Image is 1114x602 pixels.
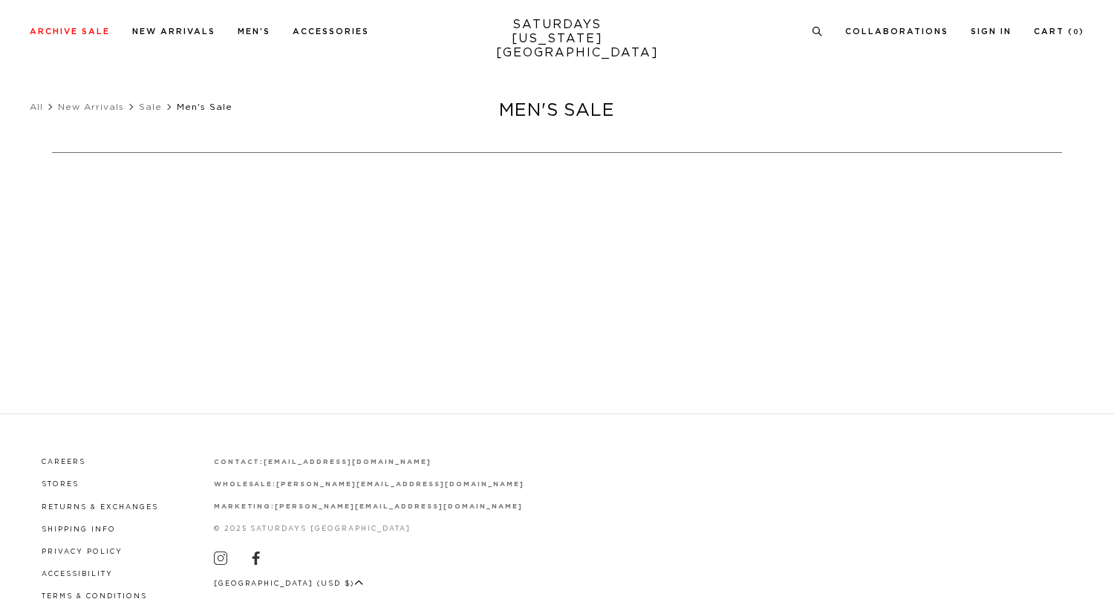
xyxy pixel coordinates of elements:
[30,27,110,36] a: Archive Sale
[42,459,85,465] a: Careers
[1073,29,1079,36] small: 0
[177,102,232,111] span: Men's Sale
[845,27,948,36] a: Collaborations
[238,27,270,36] a: Men's
[214,503,276,510] strong: marketing:
[1034,27,1084,36] a: Cart (0)
[42,481,79,488] a: Stores
[132,27,215,36] a: New Arrivals
[42,526,116,533] a: Shipping Info
[276,481,524,488] a: [PERSON_NAME][EMAIL_ADDRESS][DOMAIN_NAME]
[42,593,147,600] a: Terms & Conditions
[42,504,158,511] a: Returns & Exchanges
[42,571,113,578] a: Accessibility
[214,481,277,488] strong: wholesale:
[214,523,524,534] p: © 2025 Saturdays [GEOGRAPHIC_DATA]
[971,27,1012,36] a: Sign In
[264,459,431,465] a: [EMAIL_ADDRESS][DOMAIN_NAME]
[275,503,522,510] a: [PERSON_NAME][EMAIL_ADDRESS][DOMAIN_NAME]
[214,459,264,465] strong: contact:
[42,549,123,555] a: Privacy Policy
[139,102,162,111] a: Sale
[496,18,619,60] a: SATURDAYS[US_STATE][GEOGRAPHIC_DATA]
[293,27,369,36] a: Accessories
[214,578,364,589] button: [GEOGRAPHIC_DATA] (USD $)
[30,102,43,111] a: All
[58,102,124,111] a: New Arrivals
